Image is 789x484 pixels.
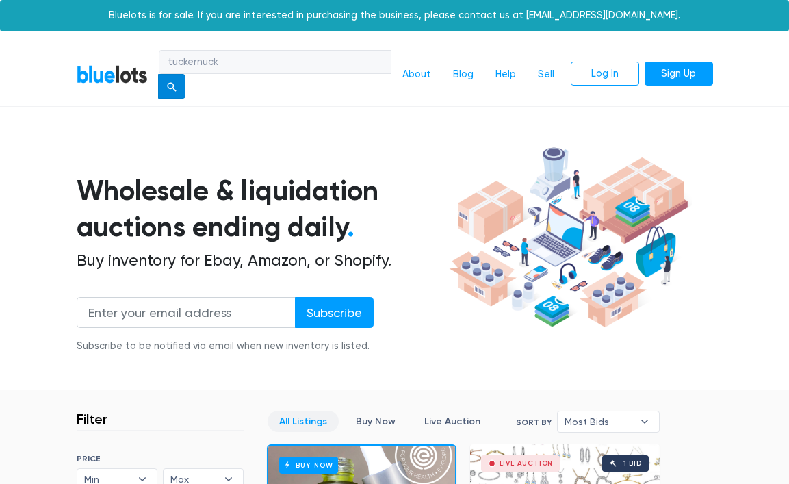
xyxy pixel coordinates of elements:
span: . [347,210,354,244]
h6: Buy Now [279,457,339,474]
label: Sort By [516,416,552,429]
b: ▾ [630,411,659,432]
a: Sign Up [645,62,713,86]
h2: Buy inventory for Ebay, Amazon, or Shopify. [77,251,445,270]
a: BlueLots [77,64,148,84]
h3: Filter [77,411,107,427]
div: Subscribe to be notified via email when new inventory is listed. [77,339,374,354]
div: Live Auction [500,460,554,467]
img: hero-ee84e7d0318cb26816c560f6b4441b76977f77a177738b4e94f68c95b2b83dbb.png [445,142,693,332]
a: Blog [442,62,484,88]
span: Most Bids [565,411,633,432]
h6: PRICE [77,454,244,463]
a: About [391,62,442,88]
a: All Listings [268,411,339,432]
a: Help [484,62,527,88]
input: Subscribe [295,297,374,328]
a: Live Auction [413,411,492,432]
a: Sell [527,62,565,88]
a: Buy Now [344,411,407,432]
input: Enter your email address [77,297,296,328]
div: 1 bid [623,460,642,467]
input: Search for inventory [159,50,391,75]
h1: Wholesale & liquidation auctions ending daily [77,173,445,245]
a: Log In [571,62,639,86]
